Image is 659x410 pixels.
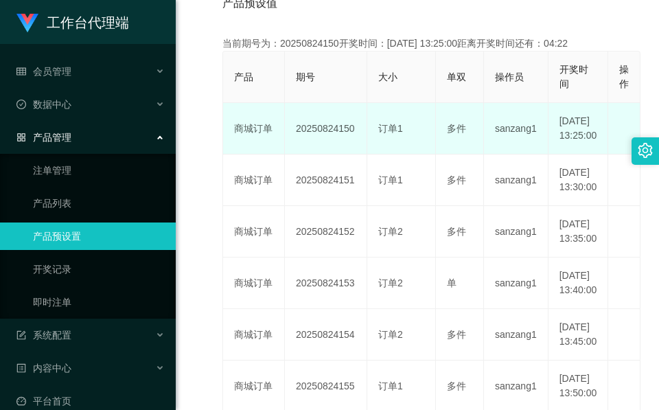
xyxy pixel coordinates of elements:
[16,67,26,76] i: 图标: table
[447,174,466,185] span: 多件
[484,103,548,155] td: sanzang1
[33,157,165,184] a: 注单管理
[548,206,609,258] td: [DATE] 13:35:00
[223,206,285,258] td: 商城订单
[285,206,367,258] td: 20250824152
[638,143,653,158] i: 图标: setting
[33,190,165,217] a: 产品列表
[33,288,165,316] a: 即时注单
[222,36,612,51] div: 当前期号为：20250824150开奖时间：[DATE] 13:25:00距离开奖时间还有：04:22
[16,363,26,373] i: 图标: profile
[447,71,466,82] span: 单双
[223,155,285,206] td: 商城订单
[378,226,403,237] span: 订单2
[234,71,253,82] span: 产品
[16,99,71,110] span: 数据中心
[16,100,26,109] i: 图标: check-circle-o
[285,155,367,206] td: 20250824151
[378,71,397,82] span: 大小
[285,103,367,155] td: 20250824150
[16,330,26,340] i: 图标: form
[16,132,71,143] span: 产品管理
[484,155,548,206] td: sanzang1
[484,206,548,258] td: sanzang1
[447,380,466,391] span: 多件
[548,103,609,155] td: [DATE] 13:25:00
[548,309,609,361] td: [DATE] 13:45:00
[16,14,38,33] img: logo.9652507e.png
[619,64,629,89] span: 操作
[548,155,609,206] td: [DATE] 13:30:00
[285,309,367,361] td: 20250824154
[378,380,403,391] span: 订单1
[33,255,165,283] a: 开奖记录
[378,277,403,288] span: 订单2
[223,103,285,155] td: 商城订单
[495,71,524,82] span: 操作员
[484,309,548,361] td: sanzang1
[447,226,466,237] span: 多件
[447,123,466,134] span: 多件
[285,258,367,309] td: 20250824153
[16,66,71,77] span: 会员管理
[378,123,403,134] span: 订单1
[378,174,403,185] span: 订单1
[33,223,165,250] a: 产品预设置
[223,258,285,309] td: 商城订单
[16,363,71,374] span: 内容中心
[223,309,285,361] td: 商城订单
[296,71,315,82] span: 期号
[447,329,466,340] span: 多件
[16,330,71,341] span: 系统配置
[16,133,26,142] i: 图标: appstore-o
[447,277,456,288] span: 单
[559,64,588,89] span: 开奖时间
[548,258,609,309] td: [DATE] 13:40:00
[16,16,129,27] a: 工作台代理端
[484,258,548,309] td: sanzang1
[378,329,403,340] span: 订单2
[47,1,129,45] h1: 工作台代理端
